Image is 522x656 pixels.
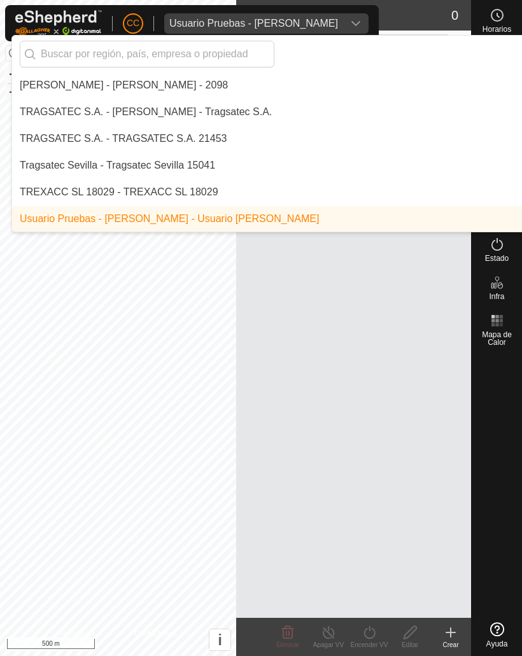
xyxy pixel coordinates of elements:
div: TRAGSATEC S.A. - TRAGSATEC S.A. 21453 [20,131,227,146]
input: Buscar por región, país, empresa o propiedad [20,41,274,67]
span: Ayuda [486,640,508,648]
span: Mapa de Calor [475,331,519,346]
div: Encender VV [349,640,390,650]
button: + [6,67,21,82]
span: i [218,631,222,648]
div: Apagar VV [308,640,349,650]
div: Usuario Pruebas - [PERSON_NAME] [169,18,338,29]
div: Editar [390,640,430,650]
div: Crear [430,640,471,650]
span: Estado [485,255,509,262]
img: Logo Gallagher [15,10,102,36]
div: dropdown trigger [343,13,369,34]
div: Usuario Pruebas - [PERSON_NAME] - Usuario [PERSON_NAME] [20,211,319,227]
span: Eliminar [276,641,299,648]
button: – [6,83,21,99]
a: Política de Privacidad [59,628,119,651]
button: i [209,629,230,650]
span: Infra [489,293,504,300]
a: Contáctenos [134,628,177,651]
div: Tragsatec Sevilla - Tragsatec Sevilla 15041 [20,158,215,173]
div: TRAGSATEC S.A. - [PERSON_NAME] - Tragsatec S.A. [20,104,272,120]
a: Ayuda [472,617,522,653]
span: 0 [451,6,458,25]
span: Horarios [483,25,511,33]
div: [PERSON_NAME] - [PERSON_NAME] - 2098 [20,78,228,93]
span: CC [127,17,139,30]
div: TREXACC SL 18029 - TREXACC SL 18029 [20,185,218,200]
button: Restablecer Mapa [6,46,21,61]
span: Usuario Pruebas - Gregorio Alarcia [164,13,343,34]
